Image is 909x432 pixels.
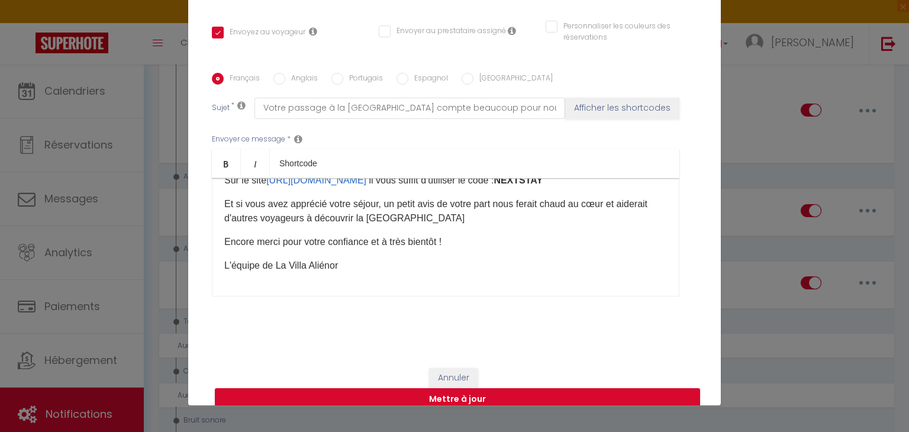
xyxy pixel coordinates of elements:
[224,73,260,86] label: Français
[212,134,285,145] label: Envoyer ce message
[224,259,667,273] p: L'équipe de La Villa Aliénor​
[508,26,516,36] i: Envoyer au prestataire si il est assigné
[294,134,302,144] i: Message
[408,73,448,86] label: Espagnol
[473,73,553,86] label: [GEOGRAPHIC_DATA]
[309,27,317,36] i: Envoyer au voyageur
[343,73,383,86] label: Portugais
[224,235,667,249] p: Encore merci pour votre confiance et à très bientôt !
[237,101,246,110] i: Subject
[212,149,241,178] a: Bold
[565,98,679,119] button: Afficher les shortcodes
[285,73,318,86] label: Anglais
[224,173,667,188] p: Sur le site ​ ​il vous suffit d'utiliser le code :
[494,175,543,185] strong: NEXTSTAY
[266,175,366,185] a: [URL][DOMAIN_NAME]
[224,197,667,225] p: Et si vous avez apprécié votre séjour, un petit avis de votre part nous ferait chaud au cœur et a...
[429,368,478,388] button: Annuler
[241,149,270,178] a: Italic
[215,388,700,411] button: Mettre à jour
[212,102,230,115] label: Sujet
[270,149,327,178] a: Shortcode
